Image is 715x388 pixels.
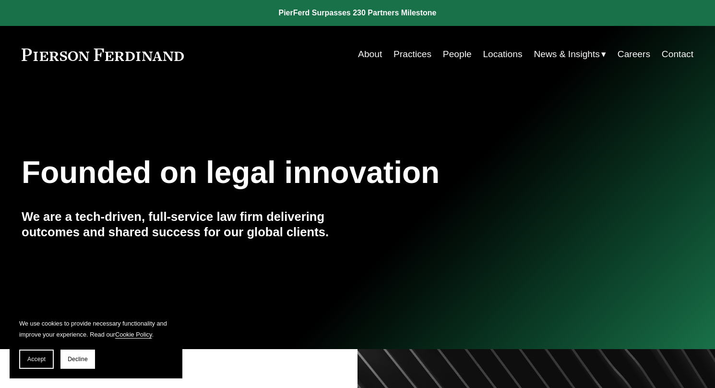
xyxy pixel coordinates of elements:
a: Cookie Policy [115,331,152,338]
h4: We are a tech-driven, full-service law firm delivering outcomes and shared success for our global... [22,209,357,240]
a: About [358,45,382,63]
h1: Founded on legal innovation [22,155,582,190]
button: Accept [19,350,54,369]
a: Locations [483,45,522,63]
section: Cookie banner [10,308,182,378]
a: Contact [662,45,693,63]
p: We use cookies to provide necessary functionality and improve your experience. Read our . [19,318,173,340]
a: Practices [393,45,431,63]
span: Accept [27,356,46,363]
button: Decline [60,350,95,369]
a: People [443,45,472,63]
a: Careers [618,45,650,63]
span: News & Insights [534,46,600,63]
span: Decline [68,356,88,363]
a: folder dropdown [534,45,606,63]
